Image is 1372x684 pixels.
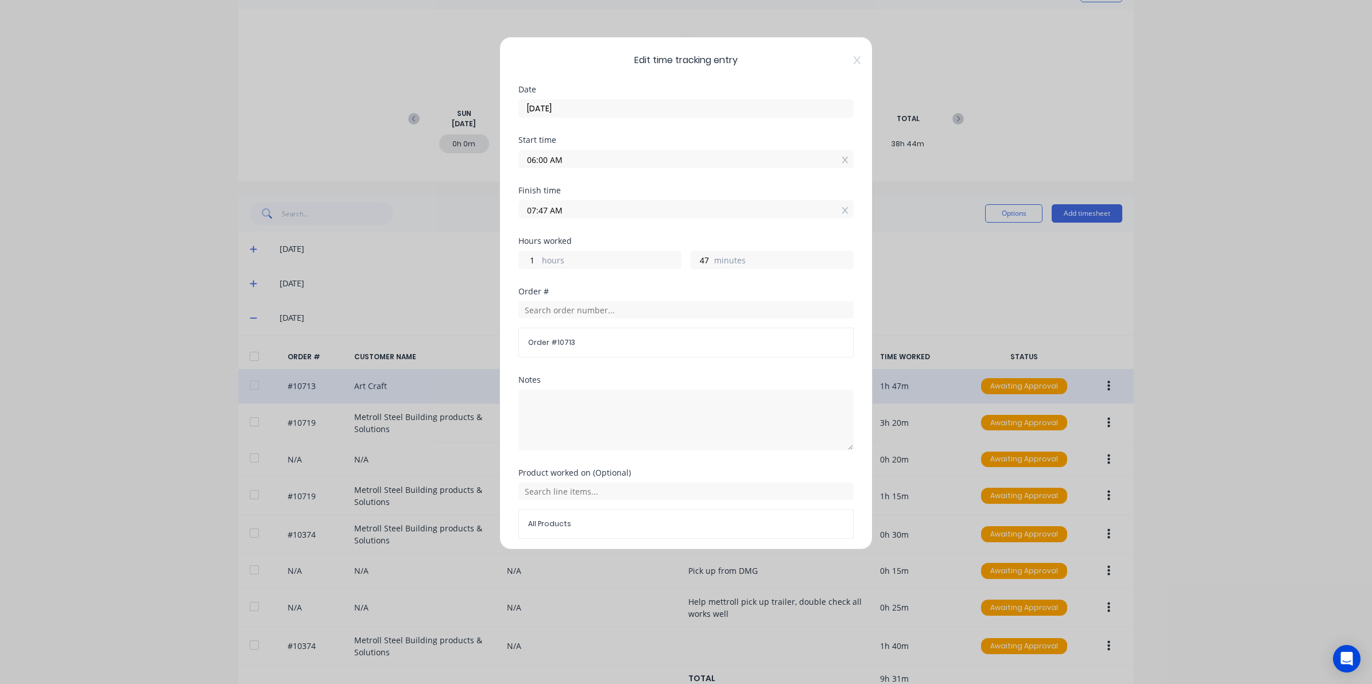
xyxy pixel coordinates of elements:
span: All Products [528,519,844,529]
input: Search order number... [518,301,854,318]
div: Start time [518,136,854,144]
div: Notes [518,376,854,384]
label: minutes [714,254,853,269]
span: Edit time tracking entry [518,53,854,67]
label: hours [542,254,681,269]
span: Order # 10713 [528,337,844,348]
div: Open Intercom Messenger [1333,645,1361,673]
div: Product worked on (Optional) [518,469,854,477]
div: Hours worked [518,237,854,245]
div: Date [518,85,854,94]
input: Search line items... [518,483,854,500]
input: 0 [691,251,711,269]
div: Order # [518,287,854,296]
input: 0 [519,251,539,269]
div: Finish time [518,186,854,195]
